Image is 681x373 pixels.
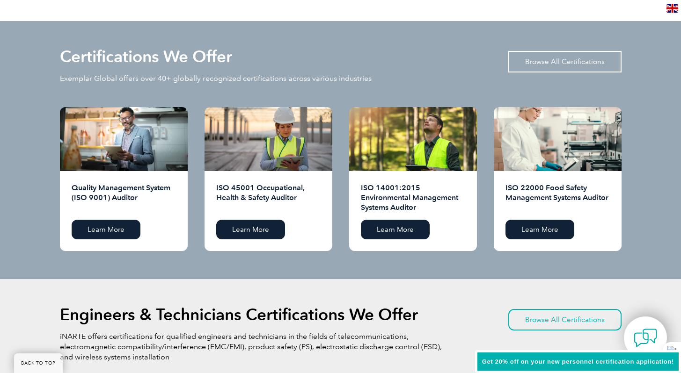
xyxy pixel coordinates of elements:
[60,331,444,362] p: iNARTE offers certifications for qualified engineers and technicians in the fields of telecommuni...
[634,326,657,350] img: contact-chat.png
[72,220,140,239] a: Learn More
[361,183,465,213] h2: ISO 14001:2015 Environmental Management Systems Auditor
[216,183,321,213] h2: ISO 45001 Occupational, Health & Safety Auditor
[482,358,674,365] span: Get 20% off on your new personnel certification application!
[505,183,610,213] h2: ISO 22000 Food Safety Management Systems Auditor
[60,307,418,322] h2: Engineers & Technicians Certifications We Offer
[216,220,285,239] a: Learn More
[60,49,232,64] h2: Certifications We Offer
[14,353,63,373] a: BACK TO TOP
[60,73,372,84] p: Exemplar Global offers over 40+ globally recognized certifications across various industries
[505,220,574,239] a: Learn More
[508,51,622,72] a: Browse All Certifications
[666,4,678,13] img: en
[361,220,430,239] a: Learn More
[508,309,622,330] a: Browse All Certifications
[72,183,176,213] h2: Quality Management System (ISO 9001) Auditor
